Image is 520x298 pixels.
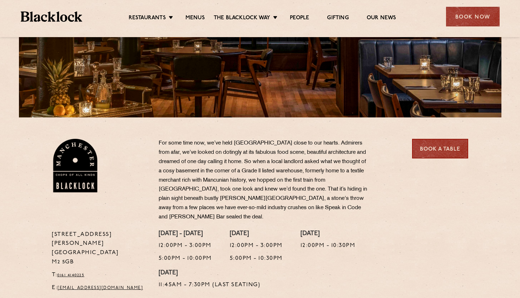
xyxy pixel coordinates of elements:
[159,230,212,238] h4: [DATE] - [DATE]
[52,139,99,192] img: BL_Manchester_Logo-bleed.png
[159,281,261,290] p: 11:45am - 7:30pm (Last Seating)
[52,230,148,267] p: [STREET_ADDRESS][PERSON_NAME] [GEOGRAPHIC_DATA] M2 5GB
[301,241,356,251] p: 12:00pm - 10:30pm
[57,273,84,277] a: 0161 4140225
[159,139,370,222] p: For some time now, we’ve held [GEOGRAPHIC_DATA] close to our hearts. Admirers from afar, we’ve lo...
[159,241,212,251] p: 12:00pm - 3:00pm
[327,15,348,22] a: Gifting
[21,11,83,22] img: BL_Textured_Logo-footer-cropped.svg
[159,269,261,277] h4: [DATE]
[230,241,283,251] p: 12:00pm - 3:00pm
[446,7,500,26] div: Book Now
[185,15,205,22] a: Menus
[290,15,309,22] a: People
[367,15,396,22] a: Our News
[129,15,166,22] a: Restaurants
[230,230,283,238] h4: [DATE]
[52,271,148,280] p: T:
[230,254,283,263] p: 5:00pm - 10:30pm
[58,286,143,290] a: [EMAIL_ADDRESS][DOMAIN_NAME]
[52,283,148,293] p: E:
[159,254,212,263] p: 5:00pm - 10:00pm
[301,230,356,238] h4: [DATE]
[412,139,468,158] a: Book a Table
[214,15,270,22] a: The Blacklock Way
